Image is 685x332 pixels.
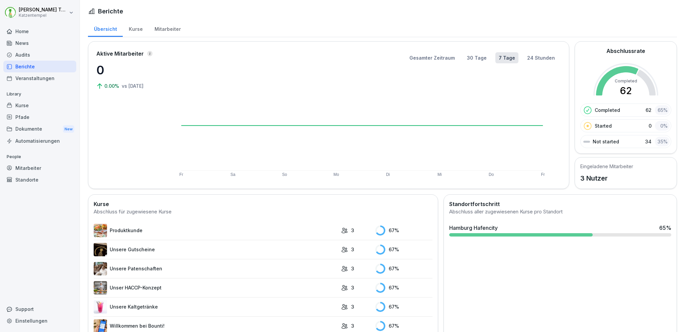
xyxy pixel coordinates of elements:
button: 30 Tage [464,52,490,63]
div: Abschluss für zugewiesene Kurse [94,208,432,216]
text: Mo [334,172,339,177]
p: 3 [351,284,354,291]
a: Standorte [3,174,76,186]
div: 67 % [375,225,432,236]
img: mlsleav921hxy3akyctmymka.png [94,281,107,294]
text: So [282,172,287,177]
h1: Berichte [98,7,123,16]
a: Produktkunde [94,224,338,237]
p: Library [3,89,76,99]
div: 35 % [655,137,670,146]
h5: Eingeladene Mitarbeiter [580,163,633,170]
a: Mitarbeiter [3,162,76,174]
div: Hamburg Hafencity [449,224,498,232]
p: 0 [96,61,163,79]
a: News [3,37,76,49]
a: Unser HACCP-Konzept [94,281,338,294]
p: Completed [595,107,620,114]
a: Kurse [123,20,149,37]
div: 67 % [375,321,432,331]
a: Veranstaltungen [3,72,76,84]
a: Unsere Gutscheine [94,243,338,256]
a: Unsere Patenschaften [94,262,338,275]
h2: Kurse [94,200,432,208]
text: Fr [542,172,545,177]
div: 67 % [375,264,432,274]
a: Mitarbeiter [149,20,187,37]
text: Di [386,172,390,177]
p: 3 Nutzer [580,173,633,183]
h2: Abschlussrate [606,47,645,55]
p: People [3,151,76,162]
text: Mi [438,172,442,177]
a: Berichte [3,61,76,72]
a: Unsere Kaltgetränke [94,300,338,314]
p: Aktive Mitarbeiter [96,50,144,58]
h2: Standortfortschritt [449,200,671,208]
div: Support [3,303,76,315]
img: u8r67eg3of4bsbim5481mdu9.png [94,262,107,275]
p: 0.00% [104,82,120,89]
text: Sa [230,172,235,177]
img: o65mqm5zu8kk6iyyifda1ab1.png [94,300,107,314]
img: ubrm3x2m0ajy8muzg063xjpe.png [94,224,107,237]
div: 67 % [375,302,432,312]
img: yesgzfw2q3wqzzb03bjz3j6b.png [94,243,107,256]
text: Do [489,172,494,177]
p: [PERSON_NAME] Terjung [19,7,68,13]
p: 3 [351,246,354,253]
button: 7 Tage [495,52,518,63]
a: Audits [3,49,76,61]
div: 67 % [375,283,432,293]
div: 65 % [655,105,670,115]
p: vs [DATE] [122,82,143,89]
a: DokumenteNew [3,123,76,135]
p: 34 [645,138,652,145]
button: Gesamter Zeitraum [406,52,458,63]
p: Started [595,122,612,129]
a: Pfade [3,111,76,123]
p: 0 [649,122,652,129]
p: 3 [351,265,354,272]
button: 24 Stunden [524,52,558,63]
a: Automatisierungen [3,135,76,147]
a: Hamburg Hafencity65% [447,221,674,239]
a: Übersicht [88,20,123,37]
div: 0 % [655,121,670,131]
p: Not started [593,138,619,145]
div: Abschluss aller zugewiesenen Kurse pro Standort [449,208,671,216]
div: 67 % [375,245,432,255]
p: 3 [351,227,354,234]
div: New [63,125,74,133]
p: 3 [351,322,354,329]
a: Einstellungen [3,315,76,327]
p: Katzentempel [19,13,68,18]
p: 3 [351,303,354,310]
div: 65 % [659,224,671,232]
text: Fr [179,172,183,177]
a: Kurse [3,99,76,111]
a: Home [3,25,76,37]
p: 62 [646,107,652,114]
div: Dokumente [3,123,76,135]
